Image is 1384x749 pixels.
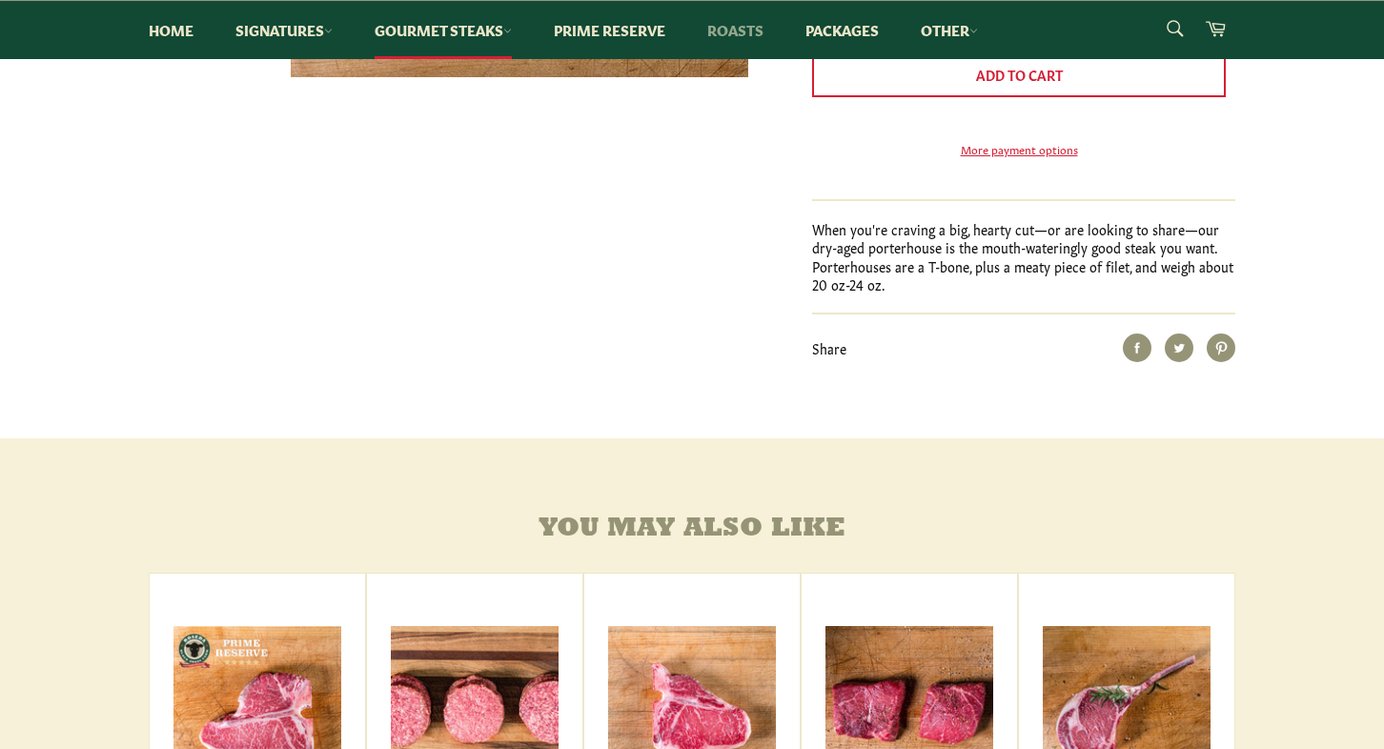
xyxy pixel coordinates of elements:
[149,515,1235,544] h4: You may also like
[688,1,783,59] a: Roasts
[130,1,213,59] a: Home
[786,1,898,59] a: Packages
[812,338,846,357] span: Share
[902,1,997,59] a: Other
[535,1,684,59] a: Prime Reserve
[812,141,1226,157] a: More payment options
[812,220,1235,294] p: When you're craving a big, hearty cut—or are looking to share—our dry-aged porterhouse is the mou...
[976,65,1063,84] span: Add to Cart
[356,1,531,59] a: Gourmet Steaks
[216,1,352,59] a: Signatures
[812,51,1226,97] button: Add to Cart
